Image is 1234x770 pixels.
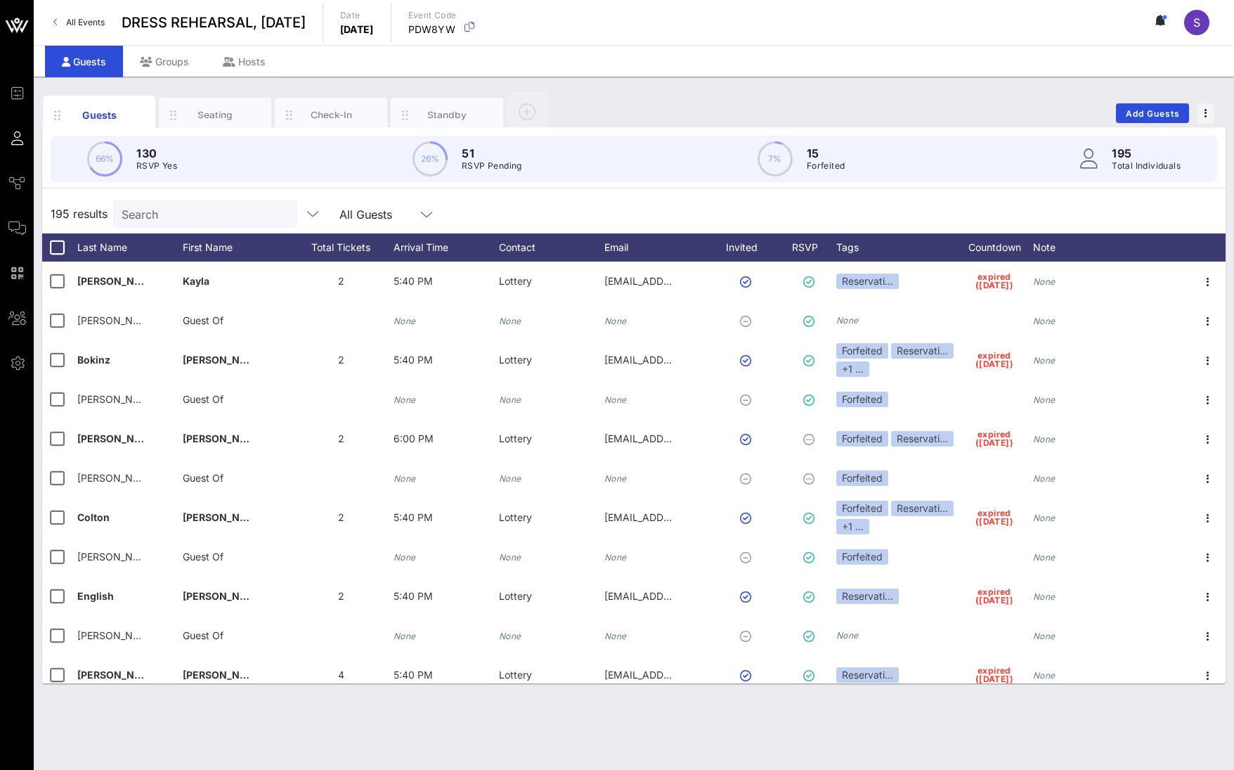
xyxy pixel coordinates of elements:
[836,470,888,486] div: Forfeited
[499,631,521,641] i: None
[394,275,433,287] span: 5:40 PM
[499,473,521,484] i: None
[136,145,177,162] p: 130
[604,394,627,405] i: None
[499,511,532,523] span: Lottery
[891,501,954,516] div: Reservati…
[394,316,416,326] i: None
[956,233,1033,262] div: Countdown
[416,108,479,122] div: Standby
[891,431,954,447] div: Reservati…
[183,233,288,262] div: First Name
[499,669,532,681] span: Lottery
[288,340,394,380] div: 2
[836,315,859,326] i: None
[288,498,394,537] div: 2
[68,108,131,122] div: Guests
[77,669,160,681] span: [PERSON_NAME]
[123,46,206,77] div: Groups
[77,511,110,523] span: Colton
[499,552,521,563] i: None
[77,393,158,405] span: [PERSON_NAME]
[975,509,1013,526] span: expired ([DATE])
[66,17,105,27] span: All Events
[836,343,888,359] div: Forfeited
[1033,631,1056,641] i: None
[836,392,888,407] div: Forfeited
[604,432,774,444] span: [EMAIL_ADDRESS][DOMAIN_NAME]
[77,354,110,366] span: Bokinz
[183,590,266,602] span: [PERSON_NAME]
[394,590,433,602] span: 5:40 PM
[836,501,888,516] div: Forfeited
[787,233,836,262] div: RSVP
[1033,276,1056,287] i: None
[462,145,522,162] p: 51
[499,316,521,326] i: None
[408,23,457,37] p: PDW8YW
[1112,159,1181,173] p: Total Individuals
[604,275,774,287] span: [EMAIL_ADDRESS][DOMAIN_NAME]
[394,511,433,523] span: 5:40 PM
[300,108,363,122] div: Check-In
[183,669,266,681] span: [PERSON_NAME]
[499,233,604,262] div: Contact
[183,354,266,366] span: [PERSON_NAME]
[604,552,627,563] i: None
[45,46,123,77] div: Guests
[1033,473,1056,484] i: None
[183,432,266,444] span: [PERSON_NAME]
[604,233,710,262] div: Email
[339,208,392,221] div: All Guests
[77,314,158,326] span: [PERSON_NAME]
[499,590,532,602] span: Lottery
[1112,145,1181,162] p: 195
[77,432,160,444] span: [PERSON_NAME]
[1033,434,1056,444] i: None
[408,8,457,23] p: Event Code
[710,233,787,262] div: Invited
[836,549,888,565] div: Forfeited
[1184,10,1209,35] div: S
[604,354,774,366] span: [EMAIL_ADDRESS][DOMAIN_NAME]
[183,314,223,326] span: Guest Of
[394,354,433,366] span: 5:40 PM
[288,655,394,695] div: 4
[288,577,394,616] div: 2
[394,473,416,484] i: None
[77,233,183,262] div: Last Name
[604,669,774,681] span: [EMAIL_ADDRESS][DOMAIN_NAME]
[462,159,522,173] p: RSVP Pending
[394,669,433,681] span: 5:40 PM
[51,205,108,222] span: 195 results
[807,145,845,162] p: 15
[288,262,394,301] div: 2
[1033,355,1056,366] i: None
[183,472,223,484] span: Guest Of
[183,551,223,563] span: Guest Of
[77,472,158,484] span: [PERSON_NAME]
[77,629,158,641] span: [PERSON_NAME]
[394,432,434,444] span: 6:00 PM
[604,473,627,484] i: None
[183,393,223,405] span: Guest Of
[206,46,282,77] div: Hosts
[340,8,374,23] p: Date
[1033,394,1056,405] i: None
[836,519,869,534] div: +1 ...
[394,631,416,641] i: None
[1033,670,1056,681] i: None
[1033,513,1056,523] i: None
[836,233,956,262] div: Tags
[836,274,899,289] div: Reservati…
[807,159,845,173] p: Forfeited
[975,273,1013,290] span: expired ([DATE])
[1125,108,1181,119] span: Add Guests
[184,108,247,122] div: Seating
[836,630,859,641] i: None
[1193,15,1200,30] span: S
[77,551,158,563] span: [PERSON_NAME]
[891,343,954,359] div: Reservati…
[1116,103,1189,123] button: Add Guests
[288,233,394,262] div: Total Tickets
